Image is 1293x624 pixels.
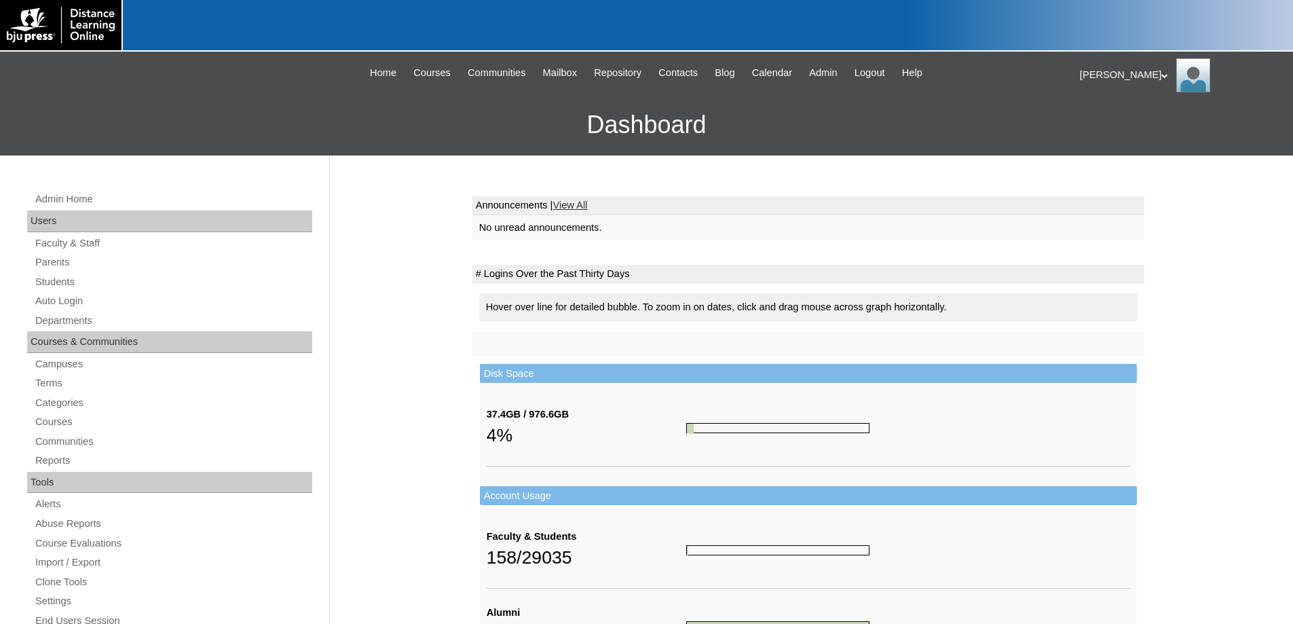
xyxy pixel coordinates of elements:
span: Mailbox [543,65,578,81]
span: Calendar [752,65,792,81]
a: Faculty & Staff [34,235,312,252]
a: Blog [708,65,741,81]
img: logo-white.png [7,7,115,43]
a: Admin Home [34,191,312,208]
a: Terms [34,375,312,392]
a: Logout [848,65,892,81]
a: Repository [587,65,648,81]
h3: Dashboard [7,94,1286,155]
a: View All [552,200,587,210]
div: Courses & Communities [27,331,312,353]
img: Pam Miller / Distance Learning Online Staff [1176,58,1210,92]
a: Campuses [34,356,312,373]
span: Contacts [658,65,698,81]
div: 4% [487,422,686,449]
a: Reports [34,452,312,469]
div: 158/29035 [487,544,686,571]
span: Repository [594,65,641,81]
a: Calendar [745,65,799,81]
span: Admin [809,65,838,81]
td: # Logins Over the Past Thirty Days [472,265,1144,284]
a: Course Evaluations [34,535,312,552]
span: Communities [468,65,526,81]
a: Courses [407,65,457,81]
div: Users [27,210,312,232]
span: Home [370,65,396,81]
a: Parents [34,254,312,271]
a: Settings [34,593,312,610]
span: Logout [855,65,885,81]
a: Abuse Reports [34,515,312,532]
span: Help [902,65,922,81]
a: Communities [34,433,312,450]
td: Announcements | [472,196,1144,215]
a: Categories [34,394,312,411]
a: Departments [34,312,312,329]
a: Import / Export [34,554,312,571]
div: 37.4GB / 976.6GB [487,407,686,422]
a: Courses [34,414,312,430]
td: Account Usage [480,486,1137,506]
a: Clone Tools [34,574,312,591]
span: Blog [715,65,734,81]
div: Alumni [487,606,686,620]
a: Auto Login [34,293,312,310]
a: Mailbox [536,65,584,81]
div: [PERSON_NAME] [1080,58,1279,92]
a: Admin [802,65,844,81]
div: Tools [27,472,312,494]
a: Communities [461,65,533,81]
td: Disk Space [480,364,1137,384]
a: Home [363,65,403,81]
a: Contacts [652,65,705,81]
span: Courses [413,65,451,81]
td: No unread announcements. [472,215,1144,240]
a: Alerts [34,496,312,513]
a: Students [34,274,312,291]
div: Faculty & Students [487,530,686,544]
a: Help [895,65,929,81]
div: Hover over line for detailed bubble. To zoom in on dates, click and drag mouse across graph horiz... [479,293,1138,321]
